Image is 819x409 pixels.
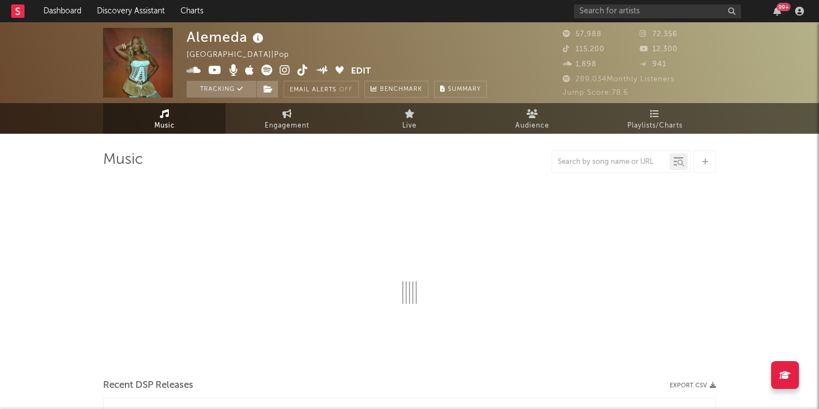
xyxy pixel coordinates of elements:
[187,28,266,46] div: Alemeda
[563,61,597,68] span: 1,898
[187,81,256,98] button: Tracking
[640,61,666,68] span: 941
[515,119,549,133] span: Audience
[471,103,593,134] a: Audience
[640,46,677,53] span: 12,300
[627,119,682,133] span: Playlists/Charts
[348,103,471,134] a: Live
[563,31,602,38] span: 57,988
[448,86,481,92] span: Summary
[226,103,348,134] a: Engagement
[593,103,716,134] a: Playlists/Charts
[670,382,716,389] button: Export CSV
[284,81,359,98] button: Email AlertsOff
[563,76,675,83] span: 289,034 Monthly Listeners
[777,3,791,11] div: 99 +
[552,158,670,167] input: Search by song name or URL
[154,119,175,133] span: Music
[103,379,193,392] span: Recent DSP Releases
[402,119,417,133] span: Live
[351,65,371,79] button: Edit
[364,81,428,98] a: Benchmark
[380,83,422,96] span: Benchmark
[103,103,226,134] a: Music
[574,4,741,18] input: Search for artists
[339,87,353,93] em: Off
[563,46,604,53] span: 115,200
[434,81,487,98] button: Summary
[265,119,309,133] span: Engagement
[773,7,781,16] button: 99+
[187,48,302,62] div: [GEOGRAPHIC_DATA] | Pop
[563,89,628,96] span: Jump Score: 78.6
[640,31,677,38] span: 72,356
